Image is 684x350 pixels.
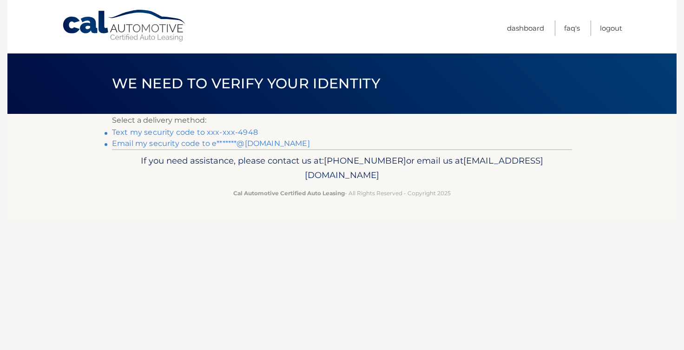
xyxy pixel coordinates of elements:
[112,75,380,92] span: We need to verify your identity
[324,155,406,166] span: [PHONE_NUMBER]
[233,190,345,197] strong: Cal Automotive Certified Auto Leasing
[564,20,580,36] a: FAQ's
[112,114,572,127] p: Select a delivery method:
[112,128,258,137] a: Text my security code to xxx-xxx-4948
[118,188,566,198] p: - All Rights Reserved - Copyright 2025
[600,20,622,36] a: Logout
[118,153,566,183] p: If you need assistance, please contact us at: or email us at
[112,139,310,148] a: Email my security code to e*******@[DOMAIN_NAME]
[62,9,187,42] a: Cal Automotive
[507,20,544,36] a: Dashboard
